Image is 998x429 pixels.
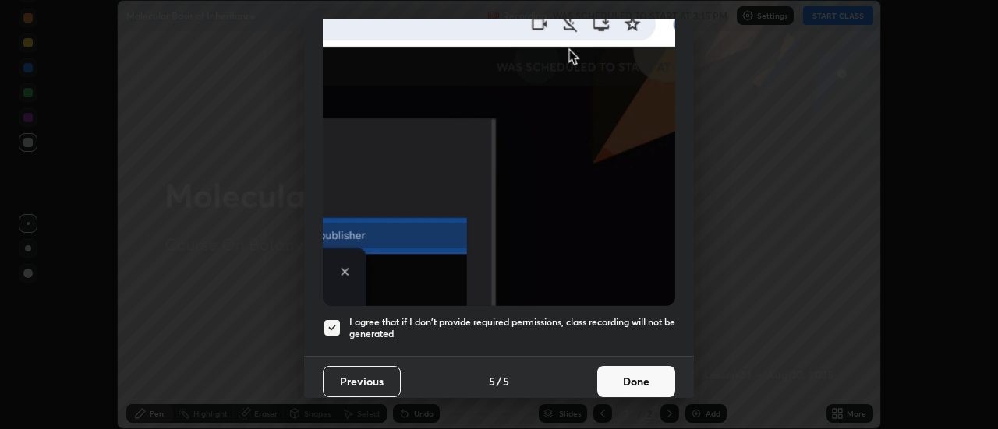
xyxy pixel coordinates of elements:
[489,373,495,389] h4: 5
[497,373,501,389] h4: /
[323,366,401,397] button: Previous
[597,366,675,397] button: Done
[503,373,509,389] h4: 5
[349,316,675,340] h5: I agree that if I don't provide required permissions, class recording will not be generated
